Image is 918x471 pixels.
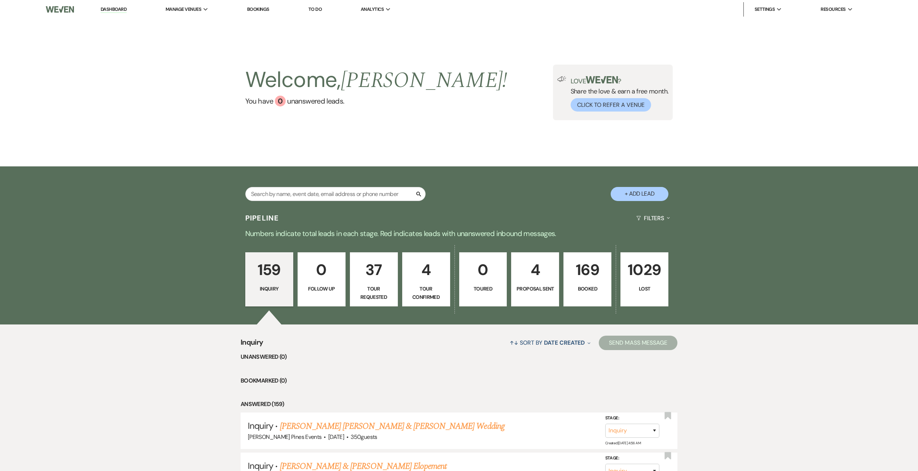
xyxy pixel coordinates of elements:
[516,285,554,293] p: Proposal Sent
[571,98,651,112] button: Click to Refer a Venue
[166,6,201,13] span: Manage Venues
[241,400,677,409] li: Answered (159)
[568,258,607,282] p: 169
[557,76,566,82] img: loud-speaker-illustration.svg
[620,252,668,306] a: 1029Lost
[407,258,445,282] p: 4
[516,258,554,282] p: 4
[605,441,641,445] span: Created: [DATE] 4:56 AM
[245,213,279,223] h3: Pipeline
[245,96,508,106] a: You have 0 unanswered leads.
[245,65,508,96] h2: Welcome,
[351,433,377,441] span: 350 guests
[571,76,669,84] p: Love ?
[633,209,673,228] button: Filters
[245,252,293,306] a: 159Inquiry
[298,252,346,306] a: 0Follow Up
[248,433,321,441] span: [PERSON_NAME] Pines Events
[407,285,445,301] p: Tour Confirmed
[355,258,393,282] p: 37
[625,258,664,282] p: 1029
[101,6,127,13] a: Dashboard
[199,228,719,239] p: Numbers indicate total leads in each stage. Red indicates leads with unanswered inbound messages.
[241,337,263,352] span: Inquiry
[459,252,507,306] a: 0Toured
[361,6,384,13] span: Analytics
[464,285,502,293] p: Toured
[586,76,618,83] img: weven-logo-green.svg
[241,376,677,385] li: Bookmarked (0)
[280,420,505,433] a: [PERSON_NAME] [PERSON_NAME] & [PERSON_NAME] Wedding
[302,258,341,282] p: 0
[563,252,611,306] a: 169Booked
[605,454,659,462] label: Stage:
[510,339,518,346] span: ↑↓
[599,336,677,350] button: Send Mass Message
[511,252,559,306] a: 4Proposal Sent
[568,285,607,293] p: Booked
[241,352,677,362] li: Unanswered (0)
[250,285,289,293] p: Inquiry
[247,6,269,12] a: Bookings
[755,6,775,13] span: Settings
[611,187,668,201] button: + Add Lead
[402,252,450,306] a: 4Tour Confirmed
[566,76,669,112] div: Share the love & earn a free month.
[350,252,398,306] a: 37Tour Requested
[341,64,508,97] span: [PERSON_NAME] !
[248,420,273,431] span: Inquiry
[544,339,585,346] span: Date Created
[464,258,502,282] p: 0
[355,285,393,301] p: Tour Requested
[308,6,322,12] a: To Do
[821,6,845,13] span: Resources
[275,96,286,106] div: 0
[625,285,664,293] p: Lost
[245,187,426,201] input: Search by name, event date, email address or phone number
[250,258,289,282] p: 159
[46,2,74,17] img: Weven Logo
[328,433,344,441] span: [DATE]
[507,333,593,352] button: Sort By Date Created
[302,285,341,293] p: Follow Up
[605,414,659,422] label: Stage:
